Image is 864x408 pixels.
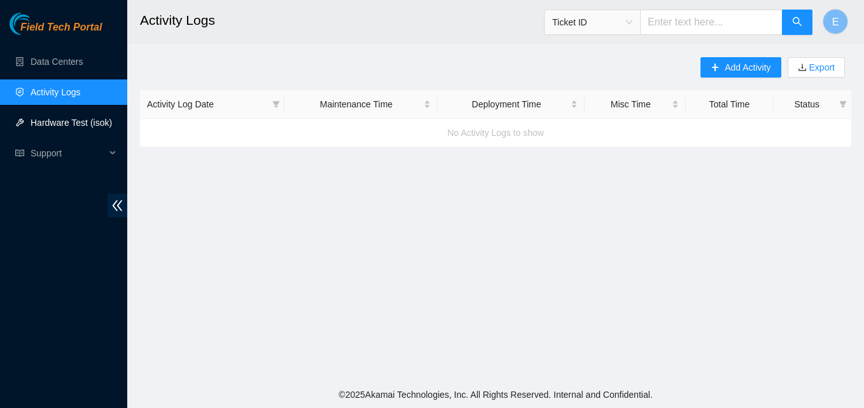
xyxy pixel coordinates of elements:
[711,63,720,73] span: plus
[272,100,280,108] span: filter
[839,100,847,108] span: filter
[31,87,81,97] a: Activity Logs
[832,14,839,30] span: E
[788,57,845,78] button: downloadExport
[147,97,267,111] span: Activity Log Date
[640,10,783,35] input: Enter text here...
[798,63,807,73] span: download
[10,13,64,35] img: Akamai Technologies
[780,97,835,111] span: Status
[270,95,282,114] span: filter
[552,13,632,32] span: Ticket ID
[792,17,802,29] span: search
[725,60,770,74] span: Add Activity
[837,95,849,114] span: filter
[15,149,24,158] span: read
[31,118,112,128] a: Hardware Test (isok)
[10,23,102,39] a: Akamai TechnologiesField Tech Portal
[823,9,848,34] button: E
[108,194,127,217] span: double-left
[807,62,835,72] a: Export
[140,116,851,150] div: No Activity Logs to show
[782,10,812,35] button: search
[31,140,106,166] span: Support
[31,57,83,67] a: Data Centers
[127,381,864,408] footer: © 2025 Akamai Technologies, Inc. All Rights Reserved. Internal and Confidential.
[700,57,781,78] button: plusAdd Activity
[20,22,102,34] span: Field Tech Portal
[686,90,772,119] th: Total Time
